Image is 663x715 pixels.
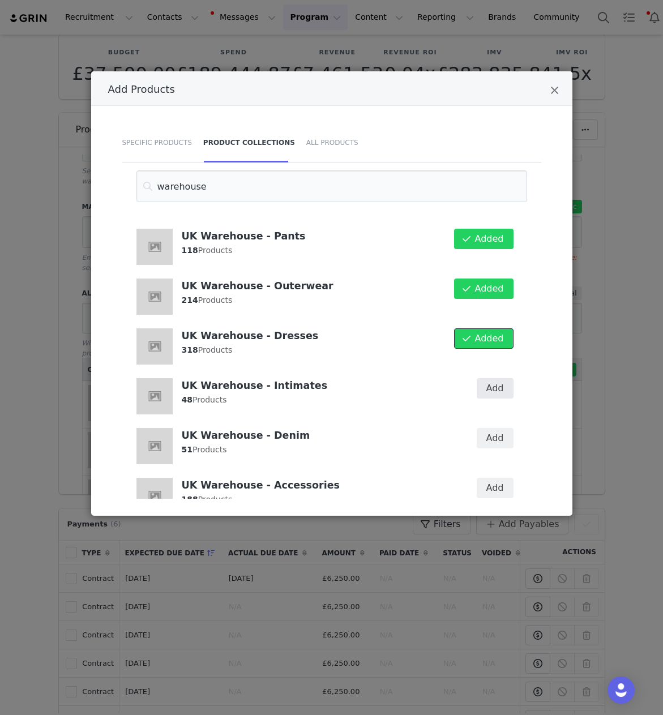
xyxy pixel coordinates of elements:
[477,478,514,498] button: Add
[182,328,448,342] h4: UK Warehouse - Dresses
[182,246,198,255] strong: 118
[475,282,504,296] span: Added
[182,378,448,392] h4: UK Warehouse - Intimates
[136,170,527,202] input: Search for collections by title
[136,428,173,464] img: placeholder-square.jpeg
[182,328,448,357] div: Products
[454,328,514,349] button: Added
[182,428,448,456] div: Products
[454,229,514,249] button: Added
[182,395,193,404] strong: 48
[91,71,572,516] div: Add Products
[454,279,514,299] button: Added
[477,428,514,448] button: Add
[182,378,448,406] div: Products
[182,279,448,292] h4: UK Warehouse - Outerwear
[182,279,448,307] div: Products
[198,123,301,162] div: Product Collections
[136,279,173,315] img: placeholder-square.jpeg
[182,478,448,506] div: Products
[182,229,448,242] h4: UK Warehouse - Pants
[475,332,504,345] span: Added
[477,378,514,399] button: Add
[9,9,320,22] body: Rich Text Area. Press ALT-0 for help.
[136,378,173,414] img: placeholder-square.jpeg
[136,229,173,265] img: placeholder-square.jpeg
[122,123,198,162] div: Specific Products
[475,232,504,246] span: Added
[182,229,448,257] div: Products
[182,445,193,454] strong: 51
[136,478,173,514] img: placeholder-square.jpeg
[136,328,173,365] img: placeholder-square.jpeg
[182,478,448,491] h4: UK Warehouse - Accessories
[182,345,198,354] strong: 318
[608,677,635,704] div: Open Intercom Messenger
[182,296,198,305] strong: 214
[182,428,448,442] h4: UK Warehouse - Denim
[301,123,358,162] div: All Products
